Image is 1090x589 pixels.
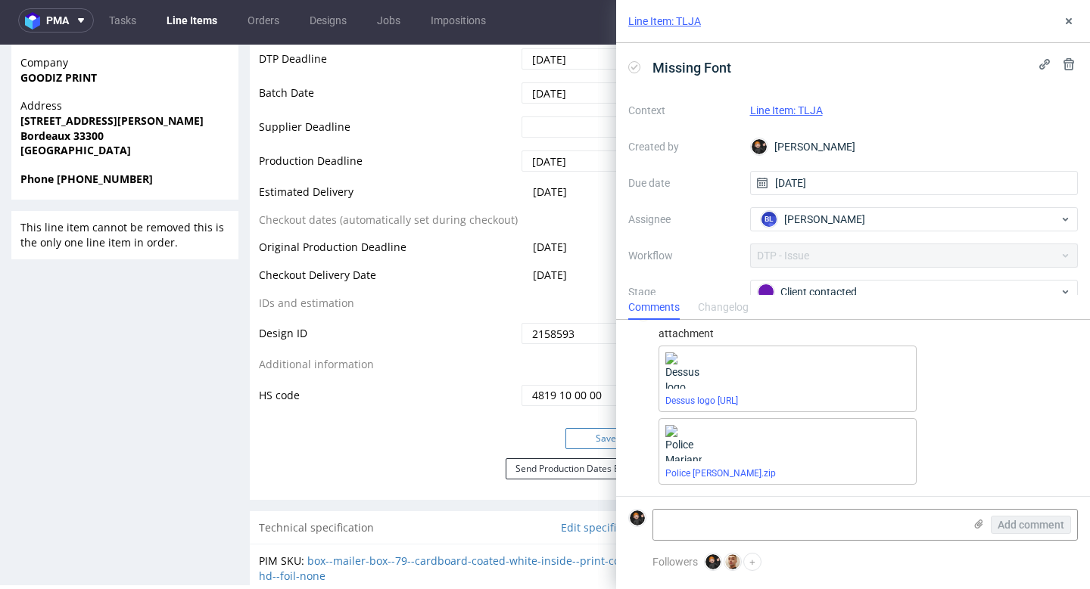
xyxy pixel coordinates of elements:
label: Due date [628,174,738,192]
figcaption: BL [1050,250,1065,265]
strong: Phone [PHONE_NUMBER] [20,127,153,141]
div: Client contacted [709,243,775,256]
strong: [GEOGRAPHIC_DATA] [20,98,131,113]
img: logo [25,12,46,29]
label: Created by [628,138,738,156]
img: Police Marianne.zip [665,425,702,461]
span: Company [20,11,229,26]
td: Supplier Deadline [259,70,518,104]
label: Stage [628,283,738,301]
strong: [STREET_ADDRESS][PERSON_NAME] [20,69,204,83]
a: Edit specification [561,476,647,491]
div: [PERSON_NAME] [750,135,1079,159]
a: box--mailer-box--79--cardboard-coated-white-inside--print-color-hd--foil-none [259,509,637,538]
a: View all [1038,216,1070,229]
a: Line Item: TLJA [750,104,823,116]
span: pma [46,15,69,26]
span: [DATE] [533,223,567,237]
td: Additional information [259,311,518,339]
td: HS code [259,339,518,363]
td: Checkout dates (automatically set during checkout) [259,166,518,194]
a: Dessus logo [URL] [665,395,738,406]
span: [PERSON_NAME] [784,212,865,227]
span: Tasks [681,215,709,230]
span: [DATE] [533,195,567,209]
img: Dominik Grosicki [630,510,645,525]
button: Send [1029,149,1070,170]
a: Tasks [100,8,145,33]
td: IDs and estimation [259,250,518,277]
div: attachment [634,327,1072,339]
a: Police [PERSON_NAME].zip [665,468,776,479]
strong: GOODIZ PRINT [20,26,97,40]
img: Dominik Grosicki [705,554,721,569]
div: Comments [628,296,680,320]
a: Orders [238,8,288,33]
a: Line Item: TLJA [628,14,701,29]
img: Dessus logo box.ai [665,352,702,389]
label: Workflow [628,246,738,265]
a: Designs [301,8,356,33]
figcaption: BL [761,212,777,227]
td: Checkout Delivery Date [259,222,518,250]
div: Missing Font [708,240,776,274]
div: Changelog [698,296,749,320]
strong: Bordeaux 33300 [20,84,104,98]
input: Type to create new task [684,284,1067,308]
div: PIM SKU: [259,509,647,538]
a: Jobs [368,8,410,33]
a: Line Items [157,8,226,33]
label: Assignee [628,210,738,228]
button: pma [18,8,94,33]
a: Impositions [422,8,495,33]
div: Technical specification [250,467,656,500]
td: Design ID [259,277,518,311]
span: Address [20,54,229,69]
img: Dominik Grosicki [752,139,767,154]
td: Batch Date [259,36,518,70]
td: DTP Deadline [259,2,518,36]
a: TLJA [767,153,783,164]
span: Missing Font [646,55,737,80]
img: mini_magick20231121-130-18ncnbb.png [681,148,699,166]
button: Send Production Dates Email [506,414,647,435]
button: Save [565,383,647,405]
div: [DATE] [1008,248,1067,266]
button: + [743,553,761,571]
img: Bartłomiej Leśniczuk [725,554,740,569]
div: Client contacted [758,284,1059,300]
p: Comment to [708,148,793,169]
td: Estimated Delivery [259,138,518,166]
span: [DATE] [533,140,567,154]
td: Original Production Deadline [259,194,518,222]
label: Context [628,101,738,119]
td: Production Deadline [259,104,518,138]
div: This line item cannot be removed this is the only one line item in order. [11,166,238,214]
span: Followers [652,556,698,568]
